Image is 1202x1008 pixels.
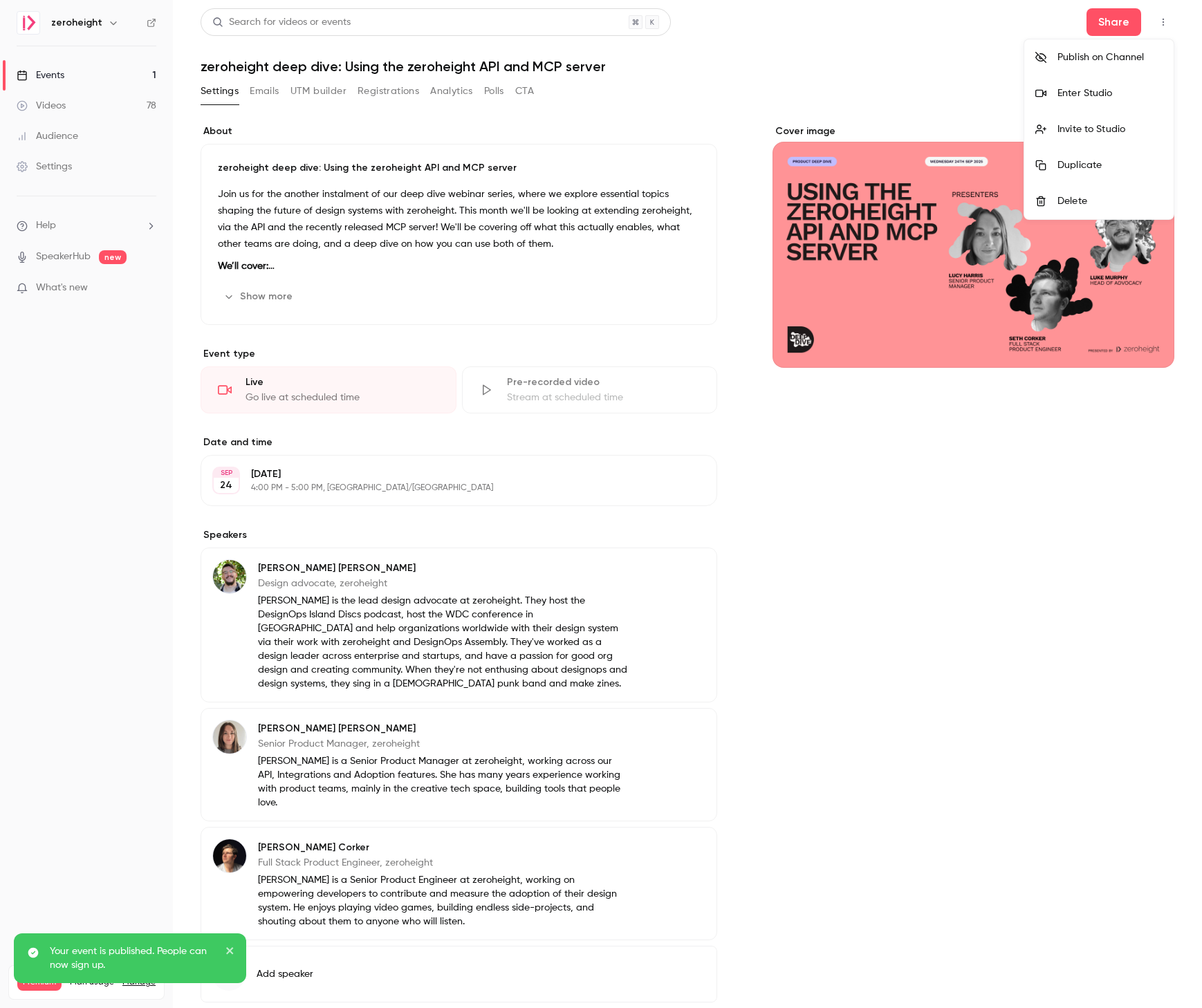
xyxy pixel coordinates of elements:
div: Delete [1057,194,1163,208]
p: Your event is published. People can now sign up. [50,944,216,972]
div: Enter Studio [1057,86,1163,100]
div: Invite to Studio [1057,122,1163,136]
div: Publish on Channel [1057,50,1163,64]
div: Duplicate [1057,158,1163,172]
button: close [225,944,235,961]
